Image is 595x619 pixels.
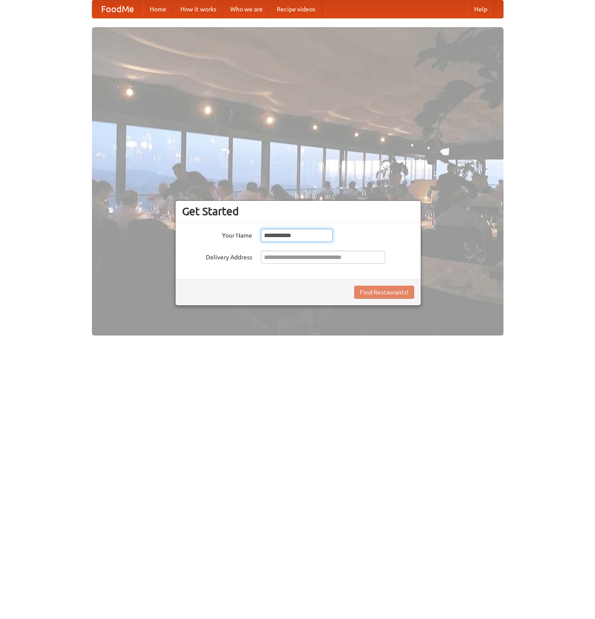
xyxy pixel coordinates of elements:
[92,0,143,18] a: FoodMe
[223,0,270,18] a: Who we are
[173,0,223,18] a: How it works
[182,229,252,240] label: Your Name
[270,0,322,18] a: Recipe videos
[182,205,414,218] h3: Get Started
[182,251,252,262] label: Delivery Address
[143,0,173,18] a: Home
[354,286,414,299] button: Find Restaurants!
[467,0,494,18] a: Help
